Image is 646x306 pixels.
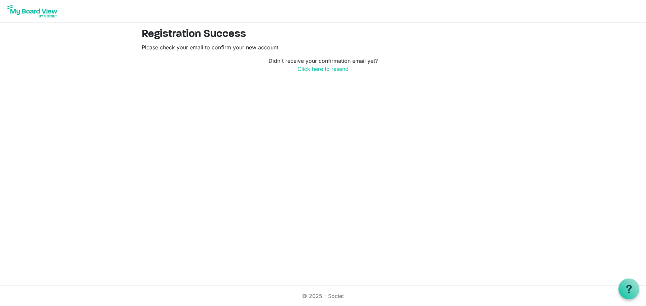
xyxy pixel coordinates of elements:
h2: Registration Success [142,28,504,41]
a: © 2025 - Societ [302,293,344,299]
p: Please check your email to confirm your new account. [142,43,504,51]
p: Didn't receive your confirmation email yet? [142,57,504,73]
img: My Board View Logo [5,3,59,19]
a: Click here to resend [297,65,349,72]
